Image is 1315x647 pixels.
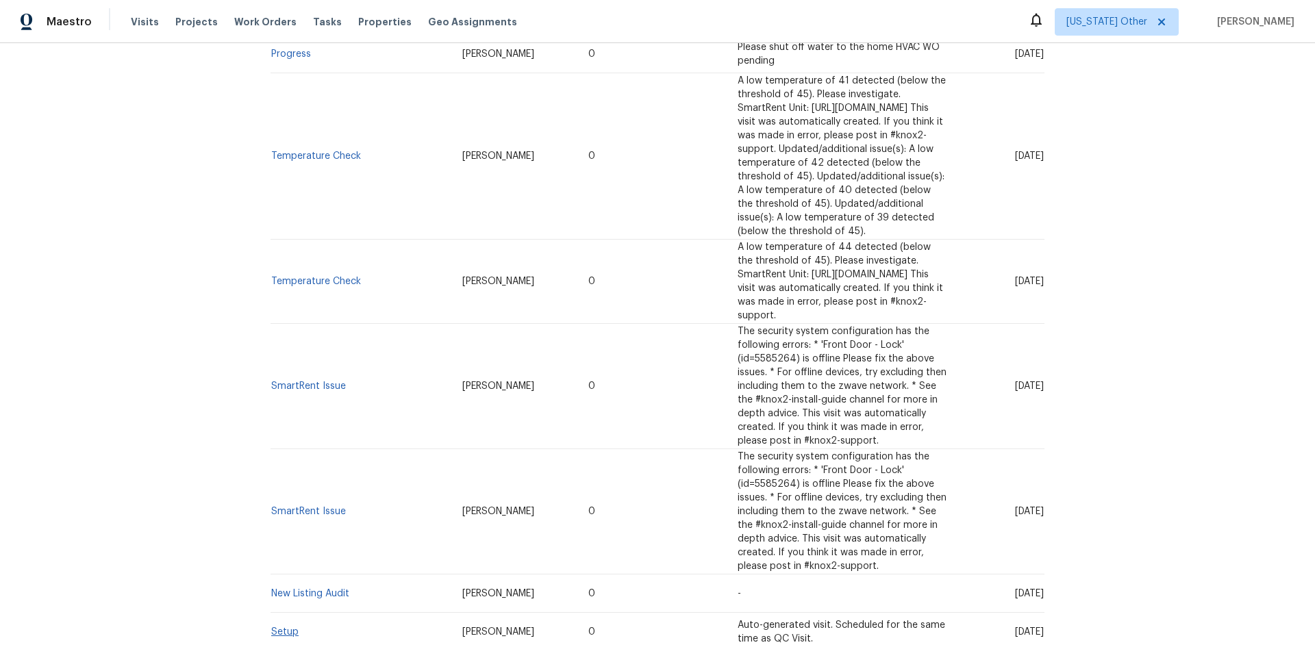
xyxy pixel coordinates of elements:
[428,15,517,29] span: Geo Assignments
[462,277,534,286] span: [PERSON_NAME]
[271,49,311,59] a: Progress
[588,627,595,637] span: 0
[234,15,297,29] span: Work Orders
[1212,15,1294,29] span: [PERSON_NAME]
[738,42,940,66] span: Please shut off water to the home HVAC WO pending
[271,507,346,516] a: SmartRent Issue
[738,327,947,446] span: The security system configuration has the following errors: * 'Front Door - Lock' (id=5585264) is...
[271,589,349,598] a: New Listing Audit
[462,627,534,637] span: [PERSON_NAME]
[462,507,534,516] span: [PERSON_NAME]
[738,620,945,644] span: Auto-generated visit. Scheduled for the same time as QC Visit.
[588,381,595,391] span: 0
[271,627,299,637] a: Setup
[1015,627,1044,637] span: [DATE]
[271,151,361,161] a: Temperature Check
[271,381,346,391] a: SmartRent Issue
[1015,589,1044,598] span: [DATE]
[588,589,595,598] span: 0
[588,507,595,516] span: 0
[462,49,534,59] span: [PERSON_NAME]
[462,151,534,161] span: [PERSON_NAME]
[1015,277,1044,286] span: [DATE]
[588,49,595,59] span: 0
[588,151,595,161] span: 0
[271,277,361,286] a: Temperature Check
[1015,151,1044,161] span: [DATE]
[738,589,741,598] span: -
[462,589,534,598] span: [PERSON_NAME]
[1015,381,1044,391] span: [DATE]
[131,15,159,29] span: Visits
[462,381,534,391] span: [PERSON_NAME]
[588,277,595,286] span: 0
[313,17,342,27] span: Tasks
[1015,507,1044,516] span: [DATE]
[1066,15,1147,29] span: [US_STATE] Other
[738,452,947,571] span: The security system configuration has the following errors: * 'Front Door - Lock' (id=5585264) is...
[738,242,943,320] span: A low temperature of 44 detected (below the threshold of 45). Please investigate. SmartRent Unit:...
[358,15,412,29] span: Properties
[175,15,218,29] span: Projects
[1015,49,1044,59] span: [DATE]
[47,15,92,29] span: Maestro
[738,76,946,236] span: A low temperature of 41 detected (below the threshold of 45). Please investigate. SmartRent Unit:...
